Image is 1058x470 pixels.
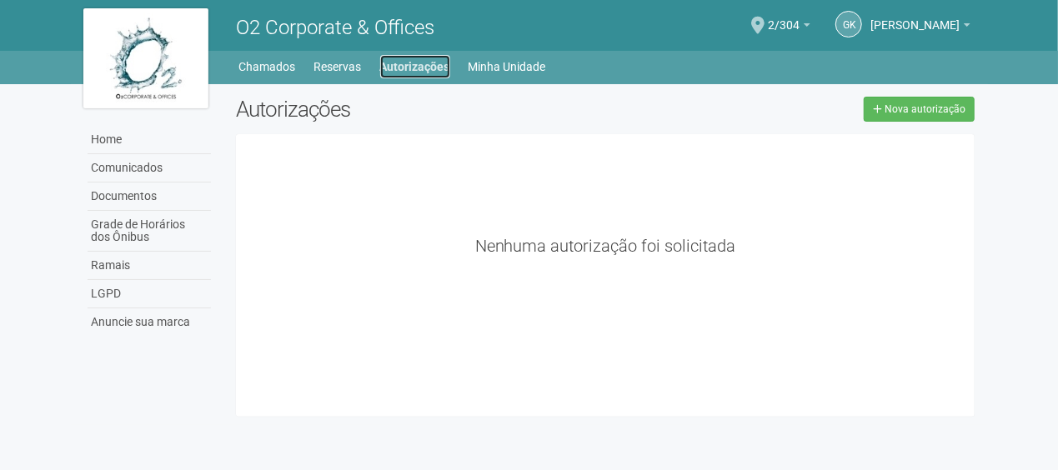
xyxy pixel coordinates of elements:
[88,308,211,336] a: Anuncie sua marca
[88,182,211,211] a: Documentos
[236,97,593,122] h2: Autorizações
[835,11,862,37] a: GK
[88,252,211,280] a: Ramais
[248,238,963,253] div: Nenhuma autorização foi solicitada
[768,2,800,32] span: 2/304
[870,21,970,34] a: [PERSON_NAME]
[88,126,211,154] a: Home
[314,55,362,78] a: Reservas
[885,103,965,115] span: Nova autorização
[88,154,211,182] a: Comunicados
[88,280,211,308] a: LGPD
[380,55,450,78] a: Autorizações
[83,8,208,108] img: logo.jpg
[864,97,975,122] a: Nova autorização
[236,16,434,39] span: O2 Corporate & Offices
[768,21,810,34] a: 2/304
[88,211,211,252] a: Grade de Horários dos Ônibus
[239,55,296,78] a: Chamados
[870,2,960,32] span: Gleice Kelly
[469,55,546,78] a: Minha Unidade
